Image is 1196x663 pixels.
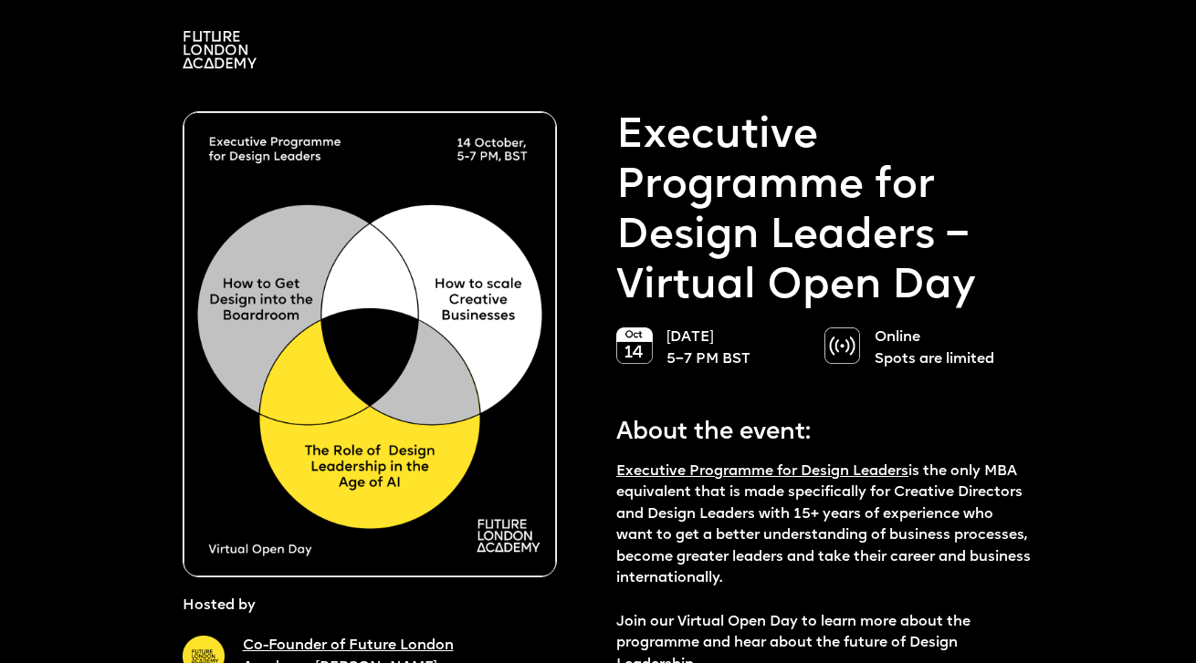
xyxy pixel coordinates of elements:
p: Hosted by [183,596,256,617]
p: [DATE] 5–7 PM BST [666,327,805,370]
a: Executive Programme for Design Leaders [616,464,908,479]
img: A logo saying in 3 lines: Future London Academy [183,31,257,68]
p: About the event: [616,405,1032,451]
p: Executive Programme for Design Leaders – Virtual Open Day [616,111,1032,312]
p: Online Spots are limited [875,327,1013,370]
